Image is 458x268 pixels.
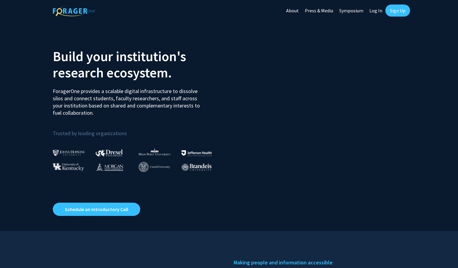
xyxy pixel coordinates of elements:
img: Morgan State University [96,163,123,171]
a: Sign Up [385,5,410,17]
p: Trusted by leading organizations [53,121,225,138]
img: University of Kentucky [53,163,84,171]
img: Brandeis University [182,164,212,171]
img: Drexel University [96,149,123,156]
h5: Making people and information accessible [234,258,406,267]
h2: Build your institution's research ecosystem. [53,48,225,81]
p: ForagerOne provides a scalable digital infrastructure to dissolve silos and connect students, fac... [53,83,204,117]
a: Opens in a new tab [53,203,140,216]
img: Cornell University [139,162,170,172]
img: Johns Hopkins University [53,150,85,156]
img: ForagerOne Logo [53,6,95,16]
img: High Point University [139,148,171,155]
img: Thomas Jefferson University [182,150,212,156]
